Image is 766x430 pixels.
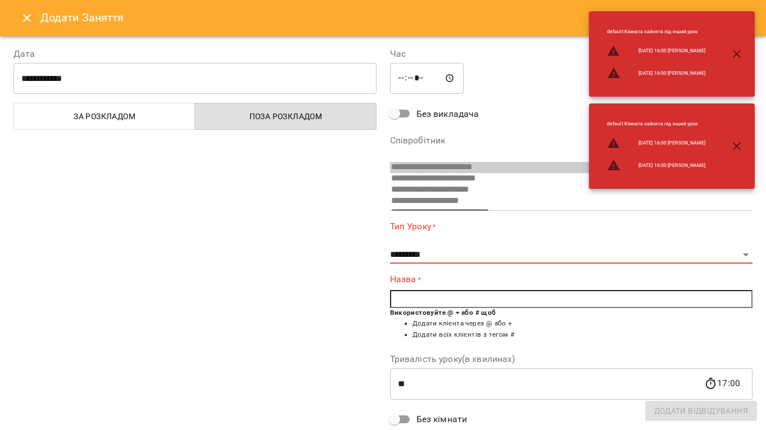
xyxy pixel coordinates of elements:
[413,329,753,341] li: Додати всіх клієнтів з тегом #
[598,116,714,132] li: default : Кімната зайнята під інший урок
[598,40,714,62] li: [DATE] 16:00 [PERSON_NAME]
[416,413,468,426] span: Без кімнати
[413,318,753,329] li: Додати клієнта через @ або +
[390,273,753,286] label: Назва
[598,132,714,155] li: [DATE] 16:00 [PERSON_NAME]
[390,49,753,58] label: Час
[13,4,40,31] button: Close
[598,154,714,176] li: [DATE] 16:00 [PERSON_NAME]
[13,49,377,58] label: Дата
[390,355,753,364] label: Тривалість уроку(в хвилинах)
[598,62,714,84] li: [DATE] 16:00 [PERSON_NAME]
[598,24,714,40] li: default : Кімната зайнята під інший урок
[390,136,753,145] label: Співробітник
[40,9,753,26] h6: Додати Заняття
[390,220,753,233] label: Тип Уроку
[202,110,369,123] span: Поза розкладом
[13,103,195,130] button: За розкладом
[194,103,376,130] button: Поза розкладом
[21,110,188,123] span: За розкладом
[416,107,479,121] span: Без викладача
[390,309,496,316] b: Використовуйте @ + або # щоб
